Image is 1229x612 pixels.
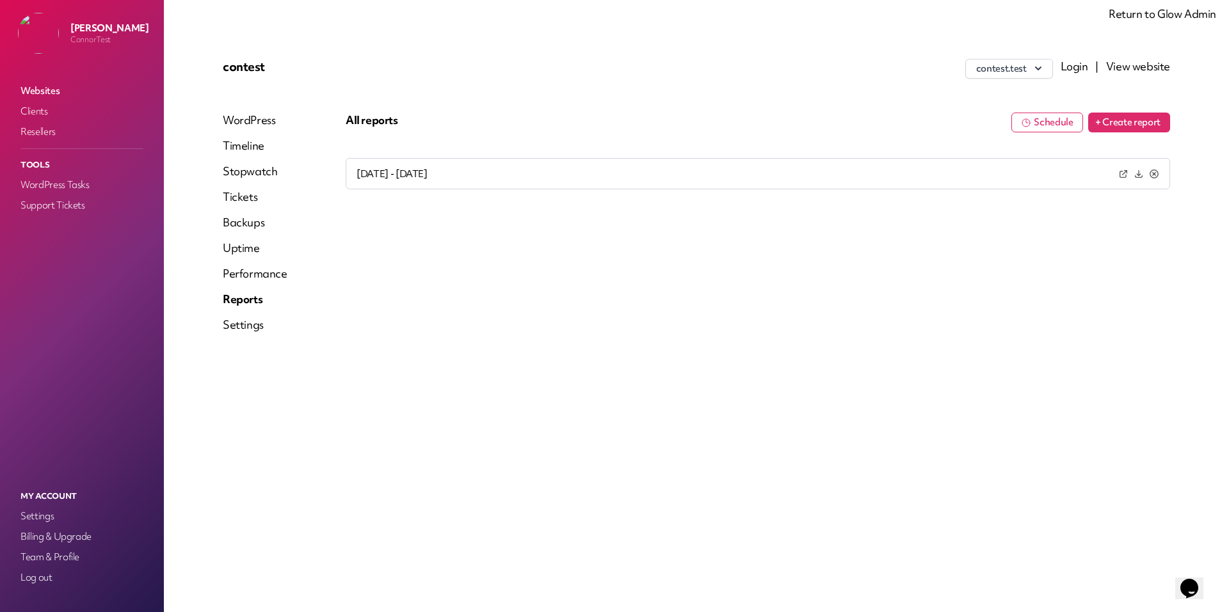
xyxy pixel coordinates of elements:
a: Tickets [223,189,287,205]
button: contest.test [965,59,1053,79]
p: contest [223,59,538,74]
a: Stopwatch [223,164,287,179]
a: Settings [18,507,146,525]
button: Schedule [1011,113,1083,132]
a: Websites [18,82,146,100]
a: View website [1106,59,1170,74]
a: Return to Glow Admin [1109,6,1216,21]
a: Team & Profile [18,548,146,566]
a: Support Tickets [18,196,146,214]
iframe: chat widget [1175,561,1216,599]
a: Billing & Upgrade [18,528,146,545]
a: Login [1061,59,1088,74]
button: All reports [346,113,398,128]
p: Tools [18,157,146,173]
a: Performance [223,266,287,281]
a: Settings [223,317,287,333]
a: Backups [223,215,287,230]
button: + Create report [1088,113,1170,132]
p: My Account [18,488,146,505]
a: Uptime [223,240,287,256]
a: Resellers [18,123,146,141]
a: Clients [18,102,146,120]
a: WordPress Tasks [18,176,146,194]
a: WordPress [223,113,287,128]
a: Timeline [223,138,287,153]
button: [DATE] - [DATE] [357,168,428,181]
a: Reports [223,292,287,307]
a: Log out [18,569,146,586]
p: [PERSON_NAME] [70,22,149,35]
span: | [1095,59,1098,74]
p: ConnorTest [70,35,149,45]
